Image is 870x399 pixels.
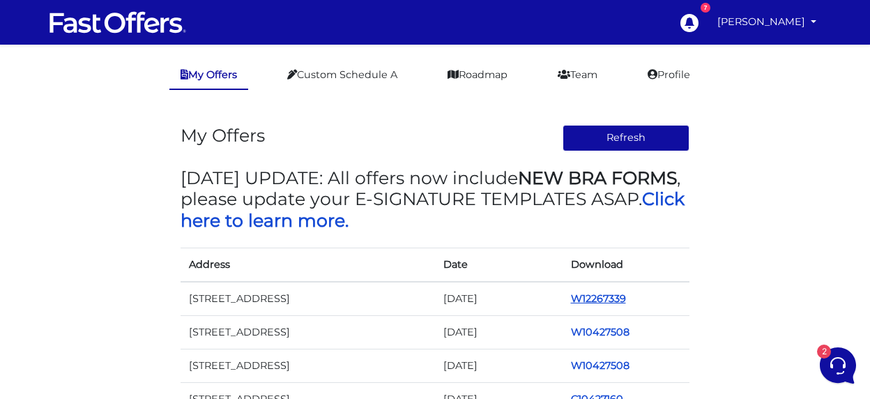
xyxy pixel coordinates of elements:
iframe: Customerly Messenger Launcher [817,345,859,386]
p: [DATE] [229,100,257,113]
button: Refresh [563,125,690,151]
span: 2 [139,269,149,279]
td: [DATE] [435,349,563,382]
button: 2Messages [97,271,183,303]
a: W10427508 [571,359,629,372]
span: Fast Offers Support [59,154,221,168]
th: Download [563,248,690,282]
button: Help [182,271,268,303]
a: Profile [636,61,701,89]
span: Your Conversations [22,78,113,89]
a: W12267339 [571,292,626,305]
a: Fast Offers SupportHow to Create Custom Authentisign Layouts[DATE] [17,149,262,190]
a: 7 [673,6,705,38]
strong: NEW BRA FORMS [518,167,677,188]
button: Start a Conversation [22,196,257,224]
p: [DATE] [229,154,257,167]
th: Date [435,248,563,282]
a: My Offers [169,61,248,90]
span: Fast Offers Support [59,100,221,114]
td: [DATE] [435,282,563,316]
h3: My Offers [181,125,265,146]
span: Find an Answer [22,252,95,263]
a: Custom Schedule A [276,61,409,89]
span: Start a Conversation [100,204,195,216]
p: Messages [120,290,160,303]
a: Click here to learn more. [181,188,685,230]
p: Home [42,290,66,303]
div: 7 [701,3,710,13]
td: [STREET_ADDRESS] [181,282,435,316]
td: [DATE] [435,315,563,349]
p: Help [216,290,234,303]
td: [STREET_ADDRESS] [181,315,435,349]
a: [PERSON_NAME] [712,8,822,36]
a: Roadmap [436,61,519,89]
a: Open Help Center [174,252,257,263]
td: [STREET_ADDRESS] [181,349,435,382]
a: W10427508 [571,326,629,338]
img: dark [22,102,50,130]
p: How to Create Custom Authentisign Layouts [59,171,221,185]
a: Team [547,61,609,89]
th: Address [181,248,435,282]
a: See all [225,78,257,89]
a: Fast Offers SupportHuge Announcement: [URL][DOMAIN_NAME][DATE] [17,95,262,137]
p: Huge Announcement: [URL][DOMAIN_NAME] [59,117,221,131]
button: Home [11,271,97,303]
img: dark [22,156,50,183]
h3: [DATE] UPDATE: All offers now include , please update your E-SIGNATURE TEMPLATES ASAP. [181,167,689,231]
h2: Hello [PERSON_NAME] 👋 [11,11,234,56]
